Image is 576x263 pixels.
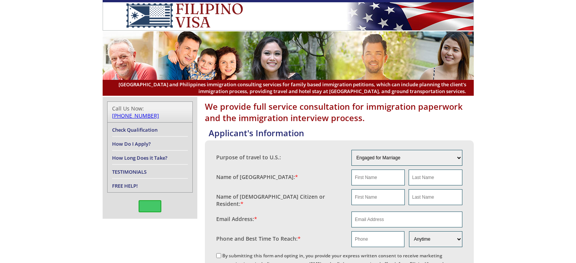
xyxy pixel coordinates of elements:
select: Phone and Best Reach Time are required. [409,231,462,247]
a: How Do I Apply? [112,140,151,147]
a: How Long Does it Take? [112,154,167,161]
label: Email Address: [216,215,257,223]
label: Name of [GEOGRAPHIC_DATA]: [216,173,298,181]
label: Name of [DEMOGRAPHIC_DATA] Citizen or Resident: [216,193,344,207]
input: By submitting this form and opting in, you provide your express written consent to receive market... [216,253,221,258]
input: First Name [351,189,405,205]
h1: We provide full service consultation for immigration paperwork and the immigration interview proc... [205,101,474,123]
span: [GEOGRAPHIC_DATA] and Philippines immigration consulting services for family based immigration pe... [110,81,466,95]
a: TESTIMONIALS [112,168,147,175]
label: Phone and Best Time To Reach: [216,235,301,242]
input: Phone [351,231,404,247]
a: [PHONE_NUMBER] [112,112,159,119]
input: Email Address [351,212,462,227]
h4: Applicant's Information [209,127,474,139]
a: FREE HELP! [112,182,138,189]
div: Call Us Now: [112,105,188,119]
label: Purpose of travel to U.S.: [216,154,281,161]
a: Check Qualification [112,126,158,133]
input: Last Name [409,189,462,205]
input: Last Name [409,170,462,185]
input: First Name [351,170,405,185]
